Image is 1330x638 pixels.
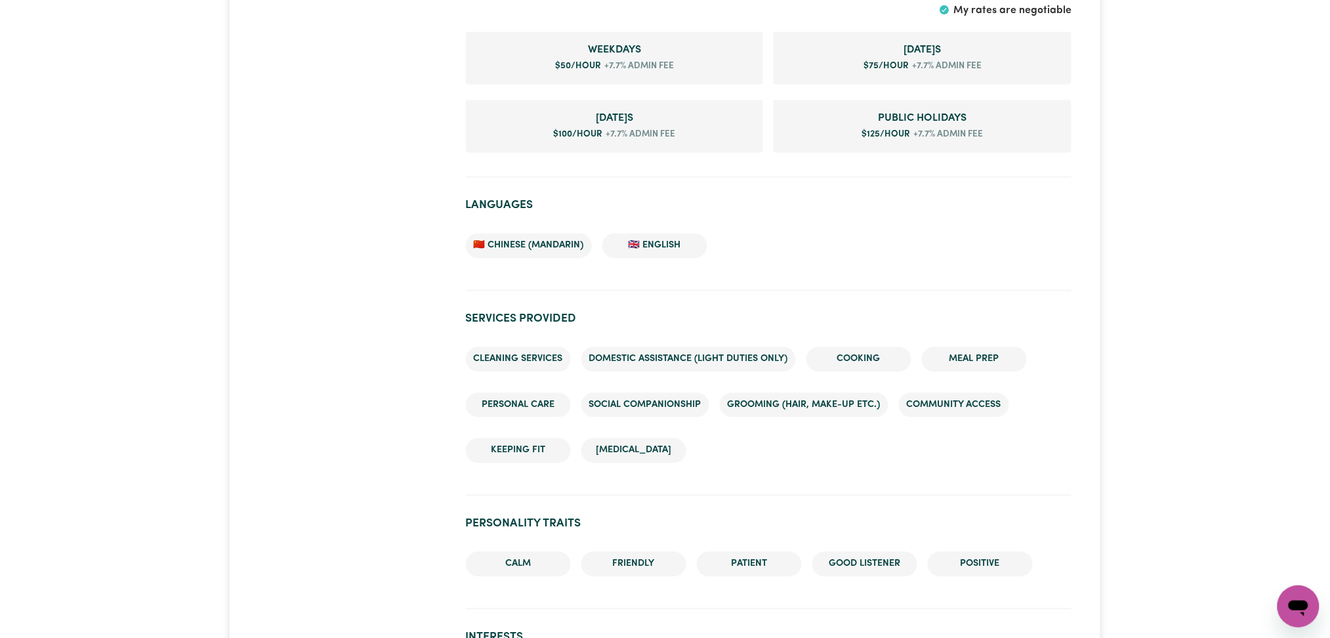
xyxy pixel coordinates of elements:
span: +7.7% admin fee [603,129,676,142]
span: +7.7% admin fee [909,60,982,74]
li: 🇨🇳 Chinese (Mandarin) [466,234,592,259]
span: $ 50 /hour [555,62,601,71]
li: Positive [928,552,1033,577]
span: My rates are negotiable [953,5,1071,16]
li: Personal care [466,393,571,418]
iframe: Button to launch messaging window [1278,585,1320,627]
li: 🇬🇧 English [602,234,707,259]
li: Domestic assistance (light duties only) [581,347,796,372]
li: Keeping fit [466,438,571,463]
h2: Languages [466,199,1071,213]
li: [MEDICAL_DATA] [581,438,686,463]
span: Sunday rate [476,111,753,127]
span: Weekday rate [476,43,753,58]
li: Community access [899,393,1009,418]
li: Calm [466,552,571,577]
li: Cooking [806,347,911,372]
li: Grooming (hair, make-up etc.) [720,393,888,418]
span: $ 125 /hour [862,131,911,139]
h2: Personality traits [466,517,1071,531]
li: Patient [697,552,802,577]
li: Meal prep [922,347,1027,372]
span: +7.7% admin fee [601,60,674,74]
span: $ 100 /hour [554,131,603,139]
li: Friendly [581,552,686,577]
span: Public Holiday rate [784,111,1061,127]
li: Good Listener [812,552,917,577]
span: $ 75 /hour [863,62,909,71]
li: Social companionship [581,393,709,418]
h2: Services provided [466,312,1071,326]
span: Saturday rate [784,43,1061,58]
span: +7.7% admin fee [911,129,984,142]
li: Cleaning services [466,347,571,372]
